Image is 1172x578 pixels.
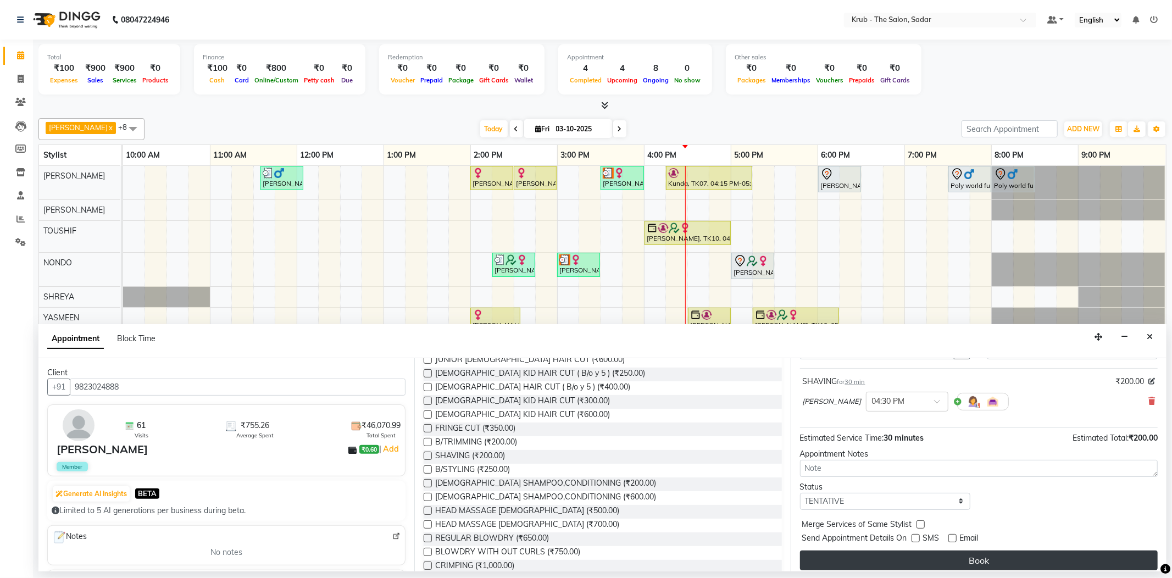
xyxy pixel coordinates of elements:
[877,76,913,84] span: Gift Cards
[558,254,599,275] div: [PERSON_NAME], TK05, 03:00 PM-03:30 PM, REGULAR PEDICURE
[992,147,1026,163] a: 8:00 PM
[435,546,580,560] span: BLOWDRY WITH OUT CURLS (₹750.00)
[604,62,640,75] div: 4
[845,378,865,386] span: 30 min
[667,168,751,188] div: Kunda, TK07, 04:15 PM-05:15 PM, GLOBAL HAIR COLOR MAJIREL
[435,491,656,505] span: [DEMOGRAPHIC_DATA] SHAMPOO,CONDITIONING (₹600.00)
[301,76,337,84] span: Petty cash
[110,62,140,75] div: ₹900
[769,62,813,75] div: ₹0
[435,423,515,436] span: FRINGE CUT (₹350.00)
[43,150,66,160] span: Stylist
[81,62,110,75] div: ₹900
[140,76,171,84] span: Products
[640,76,671,84] span: Ongoing
[645,147,679,163] a: 4:00 PM
[110,76,140,84] span: Services
[379,442,401,455] span: |
[731,147,766,163] a: 5:00 PM
[207,76,228,84] span: Cash
[203,53,357,62] div: Finance
[210,547,242,558] span: No notes
[640,62,671,75] div: 8
[567,53,703,62] div: Appointment
[203,62,232,75] div: ₹100
[967,395,980,408] img: Hairdresser.png
[435,505,619,519] span: HEAD MASSAGE [DEMOGRAPHIC_DATA] (₹500.00)
[435,395,610,409] span: [DEMOGRAPHIC_DATA] KID HAIR CUT (₹300.00)
[388,62,418,75] div: ₹0
[837,378,865,386] small: for
[435,560,514,574] span: CRIMPING (₹1,000.00)
[732,254,773,277] div: [PERSON_NAME], TK08, 05:00 PM-05:30 PM, CROWN TOUCHUP
[435,532,549,546] span: REGULAR BLOWDRY (₹650.00)
[480,120,508,137] span: Today
[435,519,619,532] span: HEAD MASSAGE [DEMOGRAPHIC_DATA] (₹700.00)
[262,168,302,188] div: [PERSON_NAME], TK03, 11:35 AM-12:05 PM, [DEMOGRAPHIC_DATA] HAIR CUT
[800,448,1158,460] div: Appointment Notes
[47,329,104,349] span: Appointment
[388,53,536,62] div: Redemption
[435,368,645,381] span: [DEMOGRAPHIC_DATA] KID HAIR CUT ( B/o y 5 ) (₹250.00)
[435,409,610,423] span: [DEMOGRAPHIC_DATA] KID HAIR CUT (₹600.00)
[43,258,72,268] span: NONDO
[802,519,912,532] span: Merge Services of Same Stylist
[533,125,553,133] span: Fri
[813,62,846,75] div: ₹0
[1142,329,1158,346] button: Close
[553,121,608,137] input: 2025-10-03
[210,147,250,163] a: 11:00 AM
[366,431,396,440] span: Total Spent
[418,62,446,75] div: ₹0
[476,62,512,75] div: ₹0
[241,420,269,431] span: ₹755.26
[735,62,769,75] div: ₹0
[232,62,252,75] div: ₹0
[137,420,146,431] span: 61
[1073,433,1129,443] span: Estimated Total:
[435,450,505,464] span: SHAVING (₹200.00)
[63,409,95,441] img: avatar
[671,62,703,75] div: 0
[135,488,159,499] span: BETA
[418,76,446,84] span: Prepaid
[108,123,113,132] a: x
[121,4,169,35] b: 08047224946
[962,120,1058,137] input: Search Appointment
[818,147,853,163] a: 6:00 PM
[471,168,512,188] div: [PERSON_NAME], TK02, 02:00 PM-02:30 PM, [DEMOGRAPHIC_DATA] HAIR CUT
[388,76,418,84] span: Voucher
[567,76,604,84] span: Completed
[1079,147,1113,163] a: 9:00 PM
[604,76,640,84] span: Upcoming
[47,76,81,84] span: Expenses
[252,76,301,84] span: Online/Custom
[435,436,517,450] span: B/TRIMMING (₹200.00)
[337,62,357,75] div: ₹0
[252,62,301,75] div: ₹800
[435,354,625,368] span: JUNIOR [DEMOGRAPHIC_DATA] HAIR CUT (₹600.00)
[877,62,913,75] div: ₹0
[28,4,103,35] img: logo
[47,379,70,396] button: +91
[1064,121,1102,137] button: ADD NEW
[1067,125,1099,133] span: ADD NEW
[819,168,860,191] div: [PERSON_NAME] K, TK04, 06:00 PM-06:30 PM, [DEMOGRAPHIC_DATA] HAIR CUT
[671,76,703,84] span: No show
[123,147,163,163] a: 10:00 AM
[813,76,846,84] span: Vouchers
[232,76,252,84] span: Card
[52,530,87,544] span: Notes
[85,76,106,84] span: Sales
[846,76,877,84] span: Prepaids
[57,441,148,458] div: [PERSON_NAME]
[689,309,730,330] div: [PERSON_NAME], TK11, 04:30 PM-05:00 PM, EYEBROW
[769,76,813,84] span: Memberships
[301,62,337,75] div: ₹0
[135,431,148,440] span: Visits
[297,147,336,163] a: 12:00 PM
[800,551,1158,570] button: Book
[960,532,979,546] span: Email
[435,464,510,477] span: B/STYLING (₹250.00)
[70,379,406,396] input: Search by Name/Mobile/Email/Code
